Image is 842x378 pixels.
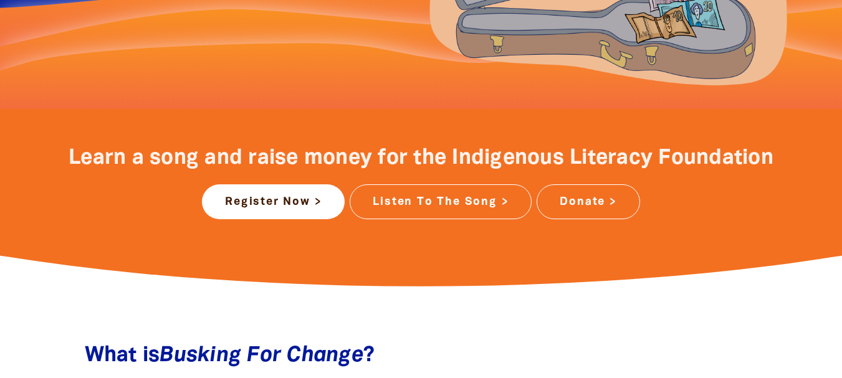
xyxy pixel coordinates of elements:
a: Register Now > [202,184,345,219]
a: Donate > [537,184,639,219]
em: Busking For Change [160,346,363,366]
a: Listen To The Song > [350,184,532,219]
span: Learn a song and raise money for the Indigenous Literacy Foundation [69,149,773,168]
span: What is ? [85,346,375,366]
